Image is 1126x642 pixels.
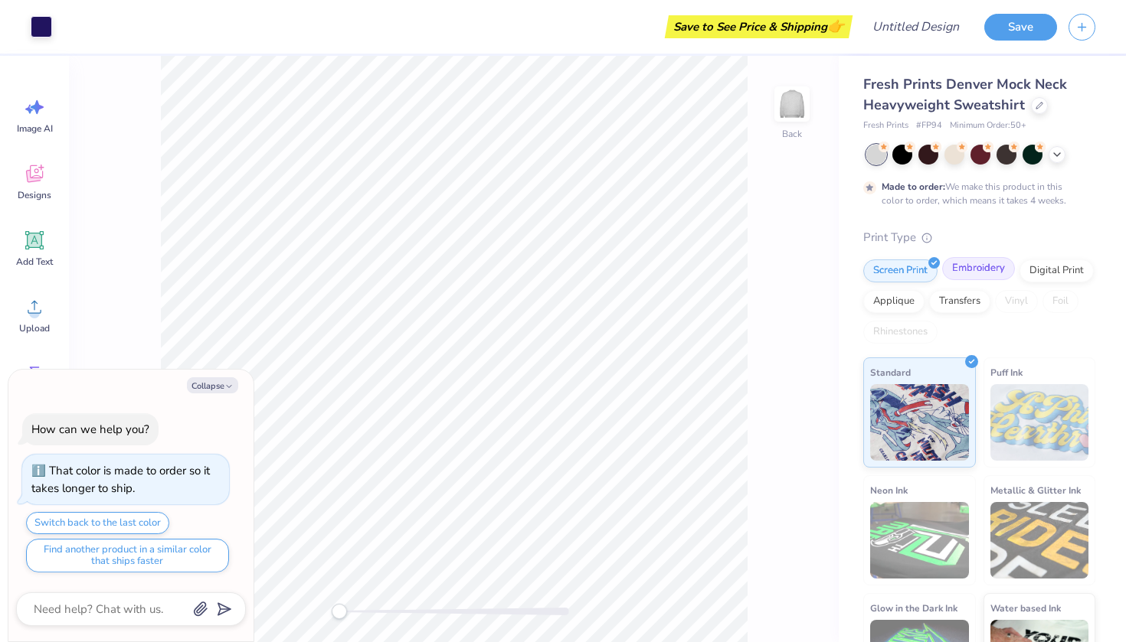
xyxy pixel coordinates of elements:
[990,482,1081,498] span: Metallic & Glitter Ink
[827,17,844,35] span: 👉
[777,89,807,119] img: Back
[18,189,51,201] span: Designs
[16,256,53,268] span: Add Text
[19,322,50,334] span: Upload
[990,502,1089,578] img: Metallic & Glitter Ink
[863,75,1067,114] span: Fresh Prints Denver Mock Neck Heavyweight Sweatshirt
[863,259,938,282] div: Screen Print
[31,422,149,437] div: How can we help you?
[942,257,1015,280] div: Embroidery
[863,119,908,132] span: Fresh Prints
[26,539,229,572] button: Find another product in a similar color that ships faster
[984,14,1057,41] button: Save
[870,364,911,380] span: Standard
[870,502,969,578] img: Neon Ink
[26,512,169,534] button: Switch back to the last color
[990,600,1061,616] span: Water based Ink
[990,384,1089,461] img: Puff Ink
[990,364,1023,380] span: Puff Ink
[929,290,990,313] div: Transfers
[916,119,942,132] span: # FP94
[332,604,347,619] div: Accessibility label
[187,377,238,393] button: Collapse
[870,482,908,498] span: Neon Ink
[870,600,957,616] span: Glow in the Dark Ink
[950,119,1026,132] span: Minimum Order: 50 +
[882,181,945,193] strong: Made to order:
[995,290,1038,313] div: Vinyl
[669,15,849,38] div: Save to See Price & Shipping
[1043,290,1079,313] div: Foil
[782,127,802,141] div: Back
[863,290,925,313] div: Applique
[870,384,969,461] img: Standard
[860,11,973,42] input: Untitled Design
[17,122,53,135] span: Image AI
[882,180,1070,207] div: We make this product in this color to order, which means it takes 4 weeks.
[863,229,1095,246] div: Print Type
[863,321,938,344] div: Rhinestones
[1020,259,1094,282] div: Digital Print
[31,463,210,496] div: That color is made to order so it takes longer to ship.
